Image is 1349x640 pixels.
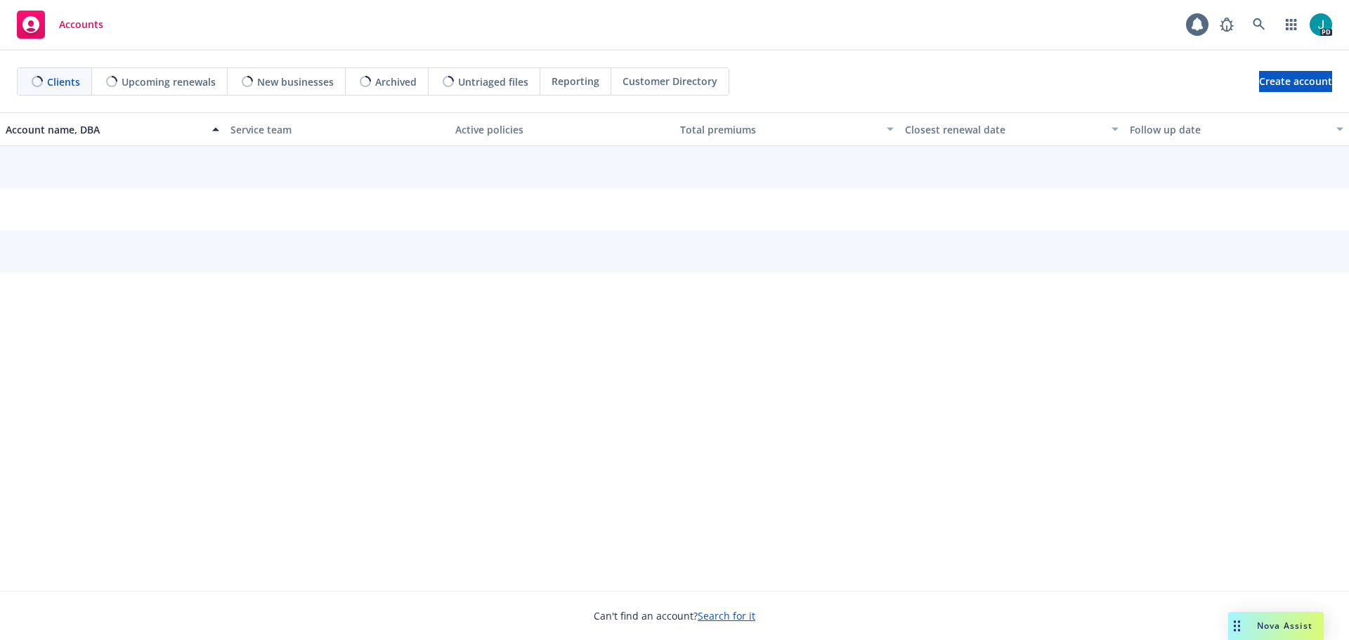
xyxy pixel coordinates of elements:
button: Closest renewal date [899,112,1124,146]
span: Archived [375,74,417,89]
div: Closest renewal date [905,122,1103,137]
div: Active policies [455,122,669,137]
span: Untriaged files [458,74,528,89]
span: Accounts [59,19,103,30]
button: Follow up date [1124,112,1349,146]
button: Active policies [450,112,674,146]
div: Account name, DBA [6,122,204,137]
div: Drag to move [1228,612,1246,640]
a: Accounts [11,5,109,44]
span: Clients [47,74,80,89]
span: New businesses [257,74,334,89]
span: Reporting [552,74,599,89]
button: Service team [225,112,450,146]
a: Create account [1259,71,1332,92]
a: Report a Bug [1213,11,1241,39]
img: photo [1310,13,1332,36]
div: Service team [230,122,444,137]
button: Nova Assist [1228,612,1324,640]
span: Customer Directory [623,74,717,89]
a: Switch app [1277,11,1305,39]
div: Follow up date [1130,122,1328,137]
button: Total premiums [674,112,899,146]
span: Create account [1259,68,1332,95]
span: Can't find an account? [594,608,755,623]
div: Total premiums [680,122,878,137]
span: Upcoming renewals [122,74,216,89]
span: Nova Assist [1257,620,1312,632]
a: Search [1245,11,1273,39]
a: Search for it [698,609,755,622]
